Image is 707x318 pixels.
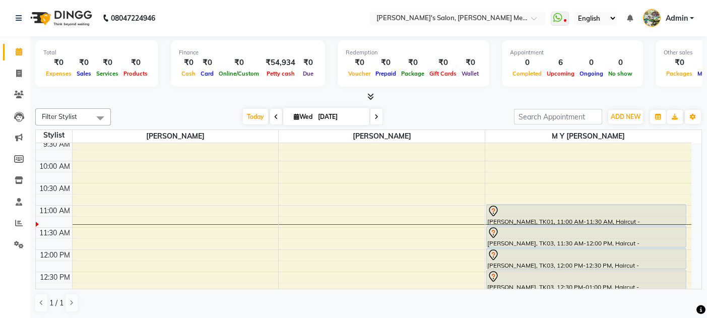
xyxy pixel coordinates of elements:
[315,109,365,124] input: 2025-09-03
[38,250,72,261] div: 12:00 PM
[73,130,279,143] span: [PERSON_NAME]
[279,130,485,143] span: [PERSON_NAME]
[74,57,94,69] div: ₹0
[216,57,262,69] div: ₹0
[243,109,268,124] span: Today
[37,228,72,238] div: 11:30 AM
[94,57,121,69] div: ₹0
[487,248,686,269] div: [PERSON_NAME], TK03, 12:00 PM-12:30 PM, Haircut - [DEMOGRAPHIC_DATA] Haircut Director
[37,206,72,216] div: 11:00 AM
[666,13,688,24] span: Admin
[487,226,686,247] div: [PERSON_NAME], TK03, 11:30 AM-12:00 PM, Haircut - [DEMOGRAPHIC_DATA] Haircut Director
[43,48,150,57] div: Total
[43,70,74,77] span: Expenses
[299,57,317,69] div: ₹0
[606,70,635,77] span: No show
[643,9,661,27] img: Admin
[664,70,695,77] span: Packages
[198,70,216,77] span: Card
[37,161,72,172] div: 10:00 AM
[346,57,373,69] div: ₹0
[36,130,72,141] div: Stylist
[427,57,459,69] div: ₹0
[514,109,602,124] input: Search Appointment
[544,70,577,77] span: Upcoming
[291,113,315,120] span: Wed
[373,70,399,77] span: Prepaid
[179,57,198,69] div: ₹0
[198,57,216,69] div: ₹0
[37,183,72,194] div: 10:30 AM
[606,57,635,69] div: 0
[459,57,481,69] div: ₹0
[121,70,150,77] span: Products
[264,70,297,77] span: Petty cash
[577,70,606,77] span: Ongoing
[111,4,155,32] b: 08047224946
[485,130,691,143] span: m y [PERSON_NAME]
[399,70,427,77] span: Package
[94,70,121,77] span: Services
[487,270,686,291] div: [PERSON_NAME], TK03, 12:30 PM-01:00 PM, Haircut - [DEMOGRAPHIC_DATA] Haircut Director
[611,113,640,120] span: ADD NEW
[216,70,262,77] span: Online/Custom
[373,57,399,69] div: ₹0
[608,110,643,124] button: ADD NEW
[577,57,606,69] div: 0
[179,48,317,57] div: Finance
[26,4,95,32] img: logo
[300,70,316,77] span: Due
[49,298,63,308] span: 1 / 1
[42,112,77,120] span: Filter Stylist
[487,205,686,225] div: [PERSON_NAME], TK01, 11:00 AM-11:30 AM, Haircut - [DEMOGRAPHIC_DATA] Haircut
[346,48,481,57] div: Redemption
[510,70,544,77] span: Completed
[399,57,427,69] div: ₹0
[459,70,481,77] span: Wallet
[74,70,94,77] span: Sales
[41,139,72,150] div: 9:30 AM
[510,57,544,69] div: 0
[510,48,635,57] div: Appointment
[346,70,373,77] span: Voucher
[179,70,198,77] span: Cash
[544,57,577,69] div: 6
[262,57,299,69] div: ₹54,934
[664,57,695,69] div: ₹0
[121,57,150,69] div: ₹0
[427,70,459,77] span: Gift Cards
[43,57,74,69] div: ₹0
[38,272,72,283] div: 12:30 PM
